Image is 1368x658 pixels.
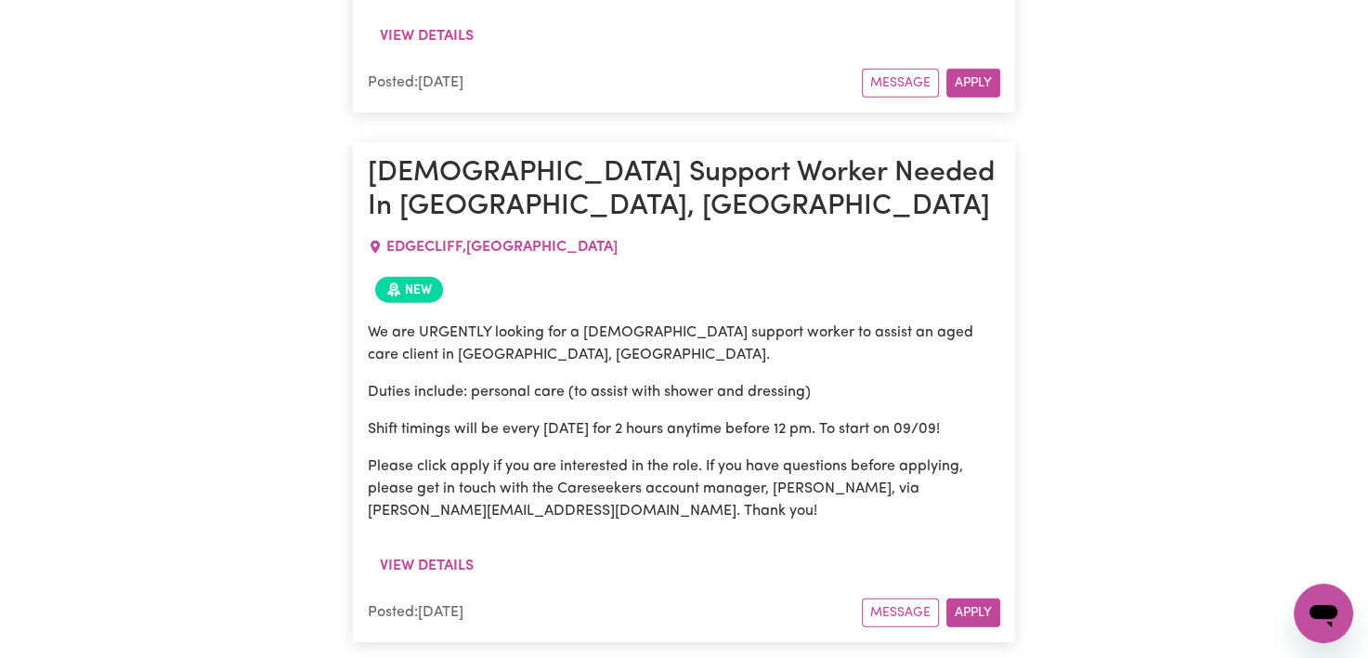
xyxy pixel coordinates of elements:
p: Shift timings will be every [DATE] for 2 hours anytime before 12 pm. To start on 09/09! [368,418,1000,441]
p: Duties include: personal care (to assist with shower and dressing) [368,381,1000,403]
p: Please click apply if you are interested in the role. If you have questions before applying, plea... [368,455,1000,522]
button: Apply for this job [946,69,1000,98]
div: Posted: [DATE] [368,601,862,624]
button: Message [862,69,939,98]
h1: [DEMOGRAPHIC_DATA] Support Worker Needed In [GEOGRAPHIC_DATA], [GEOGRAPHIC_DATA] [368,157,1000,225]
button: View details [368,548,486,584]
span: EDGECLIFF , [GEOGRAPHIC_DATA] [386,240,618,255]
iframe: Button to launch messaging window [1294,584,1353,643]
button: View details [368,19,486,54]
p: We are URGENTLY looking for a [DEMOGRAPHIC_DATA] support worker to assist an aged care client in ... [368,322,1000,366]
button: Apply for this job [946,599,1000,627]
div: Posted: [DATE] [368,72,862,94]
button: Message [862,599,939,627]
span: Job posted within the last 30 days [375,277,443,303]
